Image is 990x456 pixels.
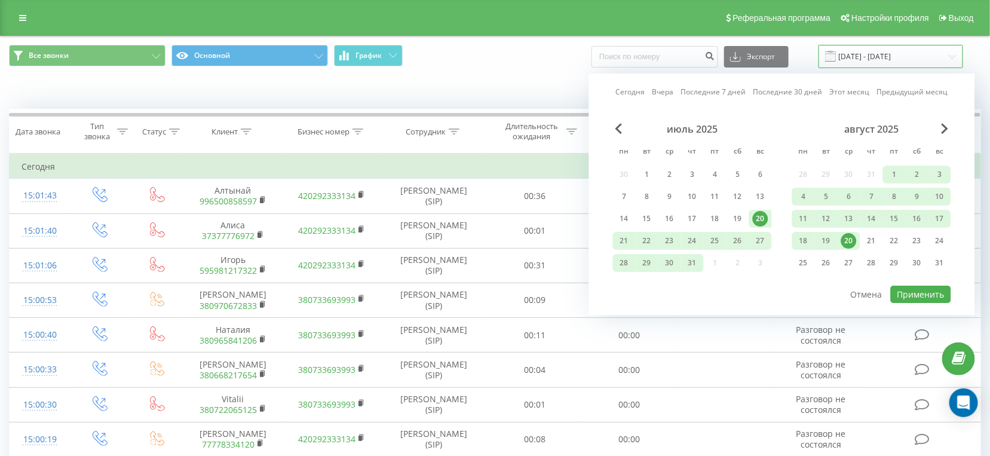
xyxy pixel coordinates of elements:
td: Игорь [184,248,283,283]
div: вт 15 июля 2025 г. [636,210,658,228]
div: 16 [909,211,925,227]
span: Разговор не состоялся [796,393,846,415]
div: сб 16 авг. 2025 г. [906,210,928,228]
button: Все звонки [9,45,165,66]
a: 420292333134 [298,259,355,271]
input: Поиск по номеру [591,46,718,68]
td: 00:00 [582,387,677,422]
span: Разговор не состоялся [796,359,846,381]
abbr: воскресенье [931,143,949,161]
div: 17 [685,211,700,227]
div: 30 [909,255,925,271]
div: 19 [730,211,746,227]
div: 5 [730,167,746,182]
td: 00:00 [582,318,677,353]
div: 27 [753,233,768,249]
div: 8 [639,189,655,204]
div: ср 16 июля 2025 г. [658,210,681,228]
abbr: воскресенье [752,143,770,161]
div: сб 5 июля 2025 г. [727,166,749,183]
div: 15:00:19 [22,428,58,451]
div: июль 2025 [613,123,772,135]
div: ср 20 авг. 2025 г. [838,232,860,250]
div: вс 13 июля 2025 г. [749,188,772,206]
div: чт 10 июля 2025 г. [681,188,704,206]
a: Вчера [652,87,674,98]
td: Алиса [184,213,283,248]
a: 37377776972 [202,230,255,241]
abbr: понедельник [615,143,633,161]
abbr: среда [840,143,858,161]
div: пт 8 авг. 2025 г. [883,188,906,206]
div: 4 [707,167,723,182]
a: 420292333134 [298,433,355,445]
div: 15 [887,211,902,227]
div: 15:01:06 [22,254,58,277]
a: 380970672833 [200,300,257,311]
div: 27 [841,255,857,271]
div: 22 [887,233,902,249]
div: 22 [639,233,655,249]
div: вт 19 авг. 2025 г. [815,232,838,250]
div: пт 4 июля 2025 г. [704,166,727,183]
div: чт 17 июля 2025 г. [681,210,704,228]
td: 00:36 [488,179,583,213]
div: 16 [662,211,678,227]
td: 00:01 [488,387,583,422]
a: 77778334120 [202,439,255,450]
abbr: пятница [885,143,903,161]
div: 23 [909,233,925,249]
div: 15:00:33 [22,358,58,381]
a: 380733693993 [298,364,355,375]
div: 4 [796,189,811,204]
div: 1 [887,167,902,182]
div: вт 5 авг. 2025 г. [815,188,838,206]
div: пн 25 авг. 2025 г. [792,254,815,272]
div: 11 [796,211,811,227]
div: вт 29 июля 2025 г. [636,254,658,272]
div: 14 [864,211,879,227]
div: Сотрудник [406,127,446,137]
div: 6 [753,167,768,182]
span: Настройки профиля [851,13,929,23]
div: ср 9 июля 2025 г. [658,188,681,206]
div: вс 17 авг. 2025 г. [928,210,951,228]
div: вт 8 июля 2025 г. [636,188,658,206]
a: 380668217654 [200,369,257,381]
div: Тип звонка [81,121,114,142]
div: 14 [617,211,632,227]
div: 2 [909,167,925,182]
div: сб 26 июля 2025 г. [727,232,749,250]
a: 420292333134 [298,190,355,201]
td: 00:00 [582,213,677,248]
div: вс 24 авг. 2025 г. [928,232,951,250]
div: 18 [707,211,723,227]
td: Vitalii [184,387,283,422]
td: 00:00 [582,283,677,317]
a: 380965841206 [200,335,257,346]
div: Клиент [212,127,238,137]
div: Длительность ожидания [499,121,563,142]
div: 7 [864,189,879,204]
div: вт 1 июля 2025 г. [636,166,658,183]
td: 00:00 [582,179,677,213]
div: вс 20 июля 2025 г. [749,210,772,228]
a: 420292333134 [298,225,355,236]
div: сб 9 авг. 2025 г. [906,188,928,206]
button: Отмена [844,286,888,303]
div: 11 [707,189,723,204]
abbr: среда [661,143,679,161]
div: вт 26 авг. 2025 г. [815,254,838,272]
div: Дата звонка [16,127,60,137]
td: [PERSON_NAME] [184,283,283,317]
div: пт 1 авг. 2025 г. [883,166,906,183]
abbr: понедельник [795,143,813,161]
div: 26 [819,255,834,271]
div: август 2025 [792,123,951,135]
div: Бизнес номер [298,127,350,137]
span: Все звонки [29,51,69,60]
div: Статус [142,127,166,137]
span: Next Month [942,123,949,134]
div: ср 27 авг. 2025 г. [838,254,860,272]
td: [PERSON_NAME] (SIP) [381,248,488,283]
